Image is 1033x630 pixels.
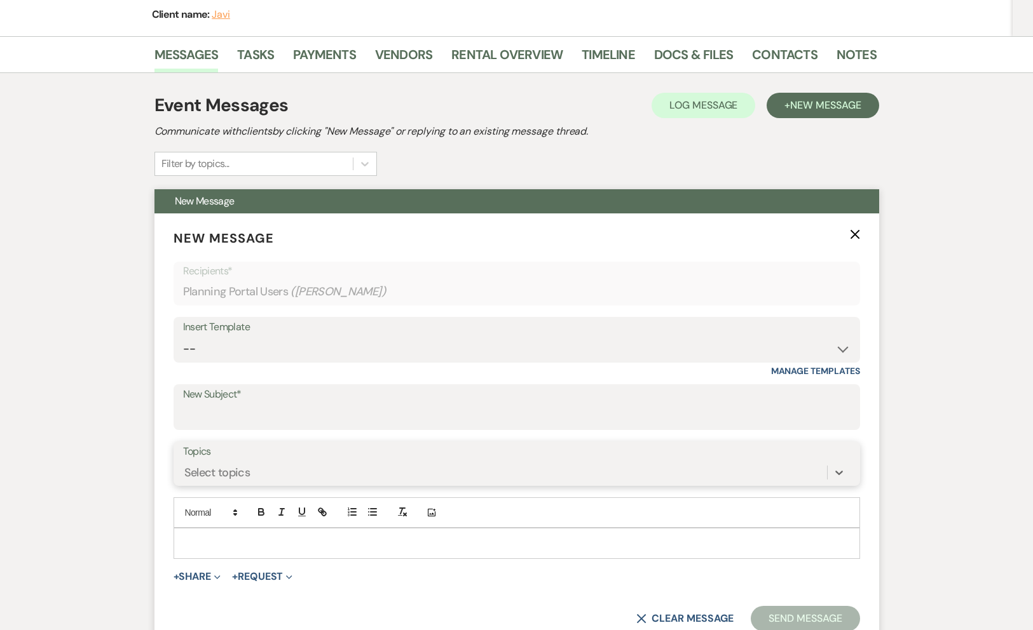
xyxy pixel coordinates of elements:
[837,44,877,72] a: Notes
[237,44,274,72] a: Tasks
[654,44,733,72] a: Docs & Files
[291,283,386,300] span: ( [PERSON_NAME] )
[154,92,289,119] h1: Event Messages
[174,572,221,582] button: Share
[232,572,238,582] span: +
[183,443,851,461] label: Topics
[669,98,737,112] span: Log Message
[183,263,851,279] p: Recipients*
[790,98,861,112] span: New Message
[184,464,250,481] div: Select topics
[152,8,212,21] span: Client name:
[232,572,292,582] button: Request
[175,194,235,208] span: New Message
[771,365,860,377] a: Manage Templates
[174,230,274,246] span: New Message
[183,279,851,304] div: Planning Portal Users
[767,93,879,118] button: +New Message
[451,44,563,72] a: Rental Overview
[752,44,818,72] a: Contacts
[212,10,230,20] button: Javi
[154,44,219,72] a: Messages
[183,318,851,337] div: Insert Template
[183,385,851,404] label: New Subject*
[582,44,635,72] a: Timeline
[375,44,432,72] a: Vendors
[161,156,229,171] div: Filter by topics...
[154,124,879,139] h2: Communicate with clients by clicking "New Message" or replying to an existing message thread.
[174,572,179,582] span: +
[636,613,733,624] button: Clear message
[293,44,356,72] a: Payments
[652,93,755,118] button: Log Message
